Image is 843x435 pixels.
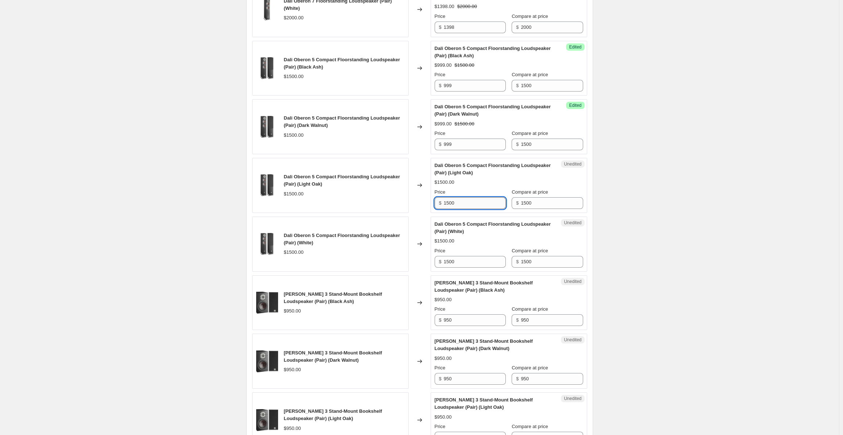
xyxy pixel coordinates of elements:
[435,296,452,303] div: $950.00
[455,120,474,128] strike: $1500.00
[564,337,581,343] span: Unedited
[435,424,446,429] span: Price
[435,280,533,293] span: [PERSON_NAME] 3 Stand-Mount Bookshelf Loudspeaker (Pair) (Black Ash)
[435,131,446,136] span: Price
[435,248,446,253] span: Price
[564,279,581,284] span: Unedited
[284,73,304,80] div: $1500.00
[435,163,551,175] span: Dali Oberon 5 Compact Floorstanding Loudspeaker (Pair) (Light Oak)
[512,306,548,312] span: Compare at price
[256,233,278,255] img: g411OB5BLK-o_other0_80x.jpg
[512,189,548,195] span: Compare at price
[512,365,548,370] span: Compare at price
[435,46,551,58] span: Dali Oberon 5 Compact Floorstanding Loudspeaker (Pair) (Black Ash)
[284,115,400,128] span: Dali Oberon 5 Compact Floorstanding Loudspeaker (Pair) (Dark Walnut)
[564,161,581,167] span: Unedited
[569,102,581,108] span: Edited
[284,408,382,421] span: [PERSON_NAME] 3 Stand-Mount Bookshelf Loudspeaker (Pair) (Light Oak)
[435,104,551,117] span: Dali Oberon 5 Compact Floorstanding Loudspeaker (Pair) (Dark Walnut)
[439,83,442,88] span: $
[512,13,548,19] span: Compare at price
[512,248,548,253] span: Compare at price
[284,174,400,187] span: Dali Oberon 5 Compact Floorstanding Loudspeaker (Pair) (Light Oak)
[284,366,301,373] div: $950.00
[284,425,301,432] div: $950.00
[569,44,581,50] span: Edited
[435,306,446,312] span: Price
[512,72,548,77] span: Compare at price
[564,220,581,226] span: Unedited
[512,131,548,136] span: Compare at price
[284,190,304,198] div: $1500.00
[284,233,400,245] span: Dali Oberon 5 Compact Floorstanding Loudspeaker (Pair) (White)
[439,24,442,30] span: $
[516,24,519,30] span: $
[284,307,301,315] div: $950.00
[439,317,442,323] span: $
[256,409,278,431] img: g411OB3BLK-F_80x.jpg
[256,350,278,372] img: g411OB3BLK-F_80x.jpg
[435,355,452,362] div: $950.00
[435,179,454,186] div: $1500.00
[435,237,454,245] div: $1500.00
[256,292,278,314] img: g411OB3BLK-F_80x.jpg
[284,249,304,256] div: $1500.00
[439,259,442,264] span: $
[284,57,400,70] span: Dali Oberon 5 Compact Floorstanding Loudspeaker (Pair) (Black Ash)
[516,83,519,88] span: $
[435,62,452,69] div: $999.00
[439,141,442,147] span: $
[564,396,581,401] span: Unedited
[516,259,519,264] span: $
[284,132,304,139] div: $1500.00
[516,200,519,206] span: $
[435,397,533,410] span: [PERSON_NAME] 3 Stand-Mount Bookshelf Loudspeaker (Pair) (Light Oak)
[284,350,382,363] span: [PERSON_NAME] 3 Stand-Mount Bookshelf Loudspeaker (Pair) (Dark Walnut)
[512,424,548,429] span: Compare at price
[435,120,452,128] div: $999.00
[439,376,442,381] span: $
[435,221,551,234] span: Dali Oberon 5 Compact Floorstanding Loudspeaker (Pair) (White)
[455,62,474,69] strike: $1500.00
[435,72,446,77] span: Price
[516,141,519,147] span: $
[435,338,533,351] span: [PERSON_NAME] 3 Stand-Mount Bookshelf Loudspeaker (Pair) (Dark Walnut)
[435,3,454,10] div: $1398.00
[516,317,519,323] span: $
[256,57,278,79] img: g411OB5BLK-o_other0_80x.jpg
[284,14,304,22] div: $2000.00
[435,365,446,370] span: Price
[439,200,442,206] span: $
[516,376,519,381] span: $
[435,13,446,19] span: Price
[256,116,278,138] img: g411OB5BLK-o_other0_80x.jpg
[457,3,477,10] strike: $2000.00
[435,189,446,195] span: Price
[284,291,382,304] span: [PERSON_NAME] 3 Stand-Mount Bookshelf Loudspeaker (Pair) (Black Ash)
[435,413,452,421] div: $950.00
[256,174,278,196] img: g411OB5BLK-o_other0_80x.jpg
